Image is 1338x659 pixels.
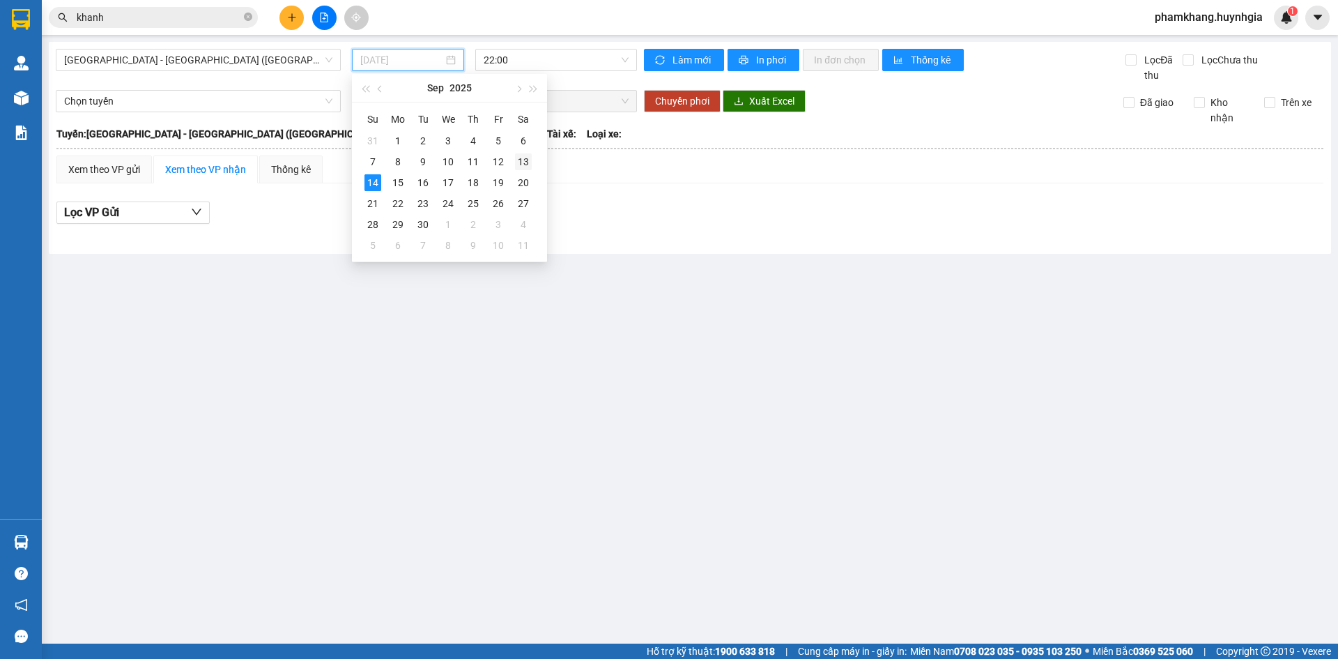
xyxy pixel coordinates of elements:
td: 2025-09-06 [511,130,536,151]
span: file-add [319,13,329,22]
div: 5 [364,237,381,254]
span: Cung cấp máy in - giấy in: [798,644,907,659]
div: 22 [390,195,406,212]
td: 2025-10-02 [461,214,486,235]
span: Thống kê [911,52,953,68]
span: message [15,630,28,643]
td: 2025-10-10 [486,235,511,256]
div: 9 [465,237,482,254]
b: Tuyến: [GEOGRAPHIC_DATA] - [GEOGRAPHIC_DATA] ([GEOGRAPHIC_DATA]) [56,128,387,139]
div: 29 [390,216,406,233]
td: 2025-09-21 [360,193,385,214]
div: 8 [390,153,406,170]
span: | [1204,644,1206,659]
td: 2025-09-27 [511,193,536,214]
span: plus [287,13,297,22]
span: Hỗ trợ kỹ thuật: [647,644,775,659]
span: copyright [1261,646,1270,656]
div: 10 [490,237,507,254]
td: 2025-09-02 [410,130,436,151]
div: 1 [390,132,406,149]
button: aim [344,6,369,30]
button: Lọc VP Gửi [56,202,210,224]
button: plus [279,6,304,30]
th: Th [461,108,486,130]
button: printerIn phơi [728,49,799,71]
td: 2025-09-17 [436,172,461,193]
td: 2025-09-09 [410,151,436,172]
td: 2025-09-14 [360,172,385,193]
div: 15 [390,174,406,191]
td: 2025-09-29 [385,214,410,235]
td: 2025-09-26 [486,193,511,214]
td: 2025-09-10 [436,151,461,172]
td: 2025-09-20 [511,172,536,193]
td: 2025-10-08 [436,235,461,256]
th: Su [360,108,385,130]
span: 22:00 [484,50,629,70]
button: Chuyển phơi [644,90,721,112]
div: Xem theo VP nhận [165,162,246,177]
div: 11 [465,153,482,170]
div: 4 [465,132,482,149]
span: bar-chart [893,55,905,66]
input: Tìm tên, số ĐT hoặc mã đơn [77,10,241,25]
td: 2025-10-11 [511,235,536,256]
sup: 1 [1288,6,1298,16]
img: solution-icon [14,126,29,140]
img: logo-vxr [12,9,30,30]
strong: 1900 633 818 [715,646,775,657]
div: 30 [415,216,431,233]
div: Thống kê [271,162,311,177]
span: Kho nhận [1205,95,1254,126]
td: 2025-09-08 [385,151,410,172]
td: 2025-09-03 [436,130,461,151]
div: 19 [490,174,507,191]
img: warehouse-icon [14,91,29,105]
span: close-circle [244,11,252,24]
span: Đã giao [1135,95,1179,110]
div: 31 [364,132,381,149]
td: 2025-09-15 [385,172,410,193]
span: 1 [1290,6,1295,16]
div: 18 [465,174,482,191]
td: 2025-09-30 [410,214,436,235]
div: 28 [364,216,381,233]
div: 7 [364,153,381,170]
div: 8 [440,237,456,254]
td: 2025-10-07 [410,235,436,256]
div: 2 [415,132,431,149]
td: 2025-09-25 [461,193,486,214]
div: 3 [440,132,456,149]
span: aim [351,13,361,22]
span: printer [739,55,751,66]
span: In phơi [756,52,788,68]
td: 2025-09-01 [385,130,410,151]
div: 4 [515,216,532,233]
div: 24 [440,195,456,212]
div: Xem theo VP gửi [68,162,140,177]
div: 9 [415,153,431,170]
td: 2025-09-11 [461,151,486,172]
div: 6 [515,132,532,149]
button: Sep [427,74,444,102]
div: 21 [364,195,381,212]
input: 14/09/2025 [360,52,443,68]
td: 2025-09-16 [410,172,436,193]
strong: 0369 525 060 [1133,646,1193,657]
span: Miền Bắc [1093,644,1193,659]
th: Tu [410,108,436,130]
th: Mo [385,108,410,130]
span: Sài Gòn - Nha Trang (Hàng hóa) [64,50,332,70]
span: Làm mới [672,52,713,68]
div: 14 [364,174,381,191]
span: down [191,206,202,218]
td: 2025-09-28 [360,214,385,235]
td: 2025-10-06 [385,235,410,256]
div: 10 [440,153,456,170]
td: 2025-09-05 [486,130,511,151]
div: 13 [515,153,532,170]
div: 27 [515,195,532,212]
th: Sa [511,108,536,130]
button: In đơn chọn [803,49,879,71]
